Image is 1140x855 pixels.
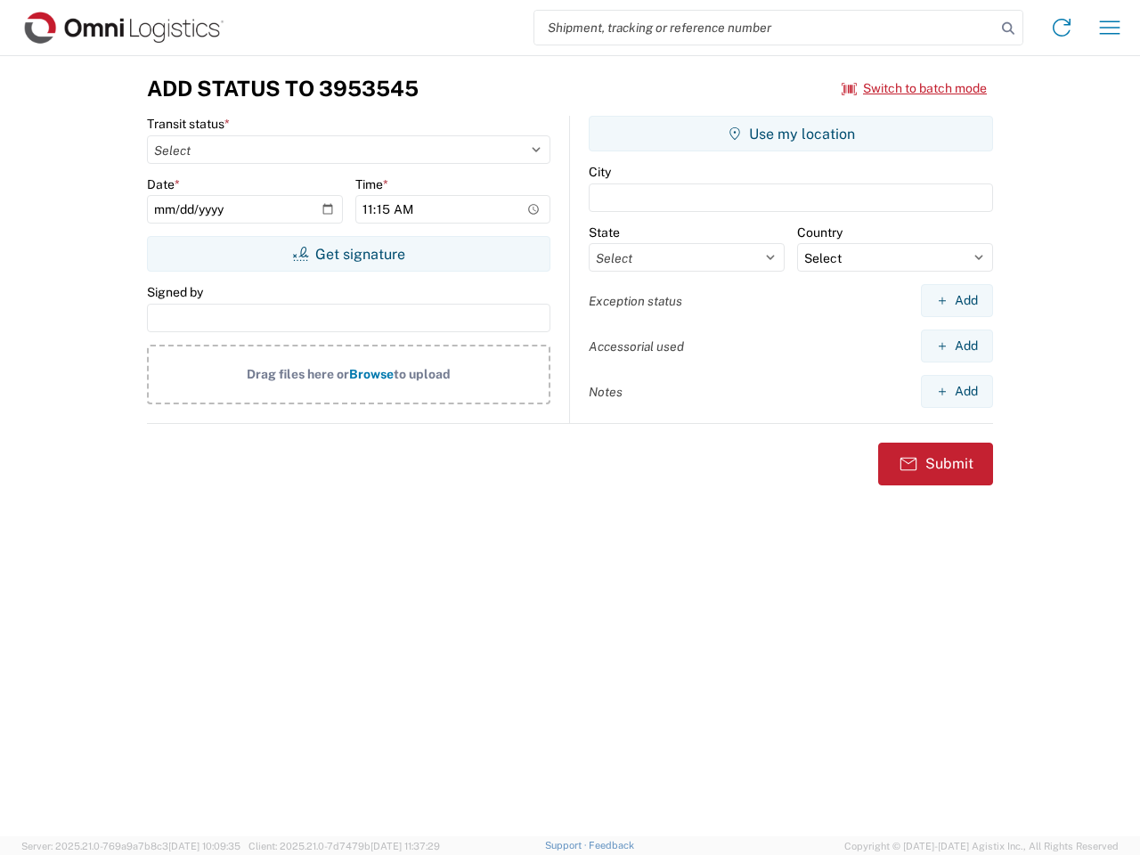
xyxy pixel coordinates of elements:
[147,176,180,192] label: Date
[21,841,240,851] span: Server: 2025.21.0-769a9a7b8c3
[589,384,623,400] label: Notes
[878,443,993,485] button: Submit
[355,176,388,192] label: Time
[921,284,993,317] button: Add
[797,224,843,240] label: Country
[247,367,349,381] span: Drag files here or
[370,841,440,851] span: [DATE] 11:37:29
[147,284,203,300] label: Signed by
[545,840,590,851] a: Support
[147,236,550,272] button: Get signature
[921,330,993,362] button: Add
[147,76,419,102] h3: Add Status to 3953545
[589,116,993,151] button: Use my location
[168,841,240,851] span: [DATE] 10:09:35
[844,838,1119,854] span: Copyright © [DATE]-[DATE] Agistix Inc., All Rights Reserved
[394,367,451,381] span: to upload
[589,840,634,851] a: Feedback
[349,367,394,381] span: Browse
[589,293,682,309] label: Exception status
[589,224,620,240] label: State
[921,375,993,408] button: Add
[534,11,996,45] input: Shipment, tracking or reference number
[147,116,230,132] label: Transit status
[589,338,684,354] label: Accessorial used
[842,74,987,103] button: Switch to batch mode
[248,841,440,851] span: Client: 2025.21.0-7d7479b
[589,164,611,180] label: City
